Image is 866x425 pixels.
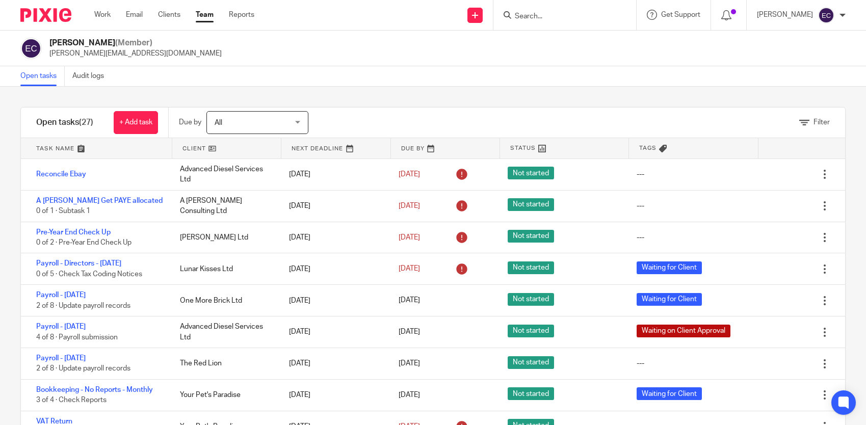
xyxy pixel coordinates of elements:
[399,171,420,178] span: [DATE]
[637,387,702,400] span: Waiting for Client
[170,259,279,279] div: Lunar Kisses Ltd
[170,385,279,405] div: Your Pet's Paradise
[508,356,554,369] span: Not started
[20,66,65,86] a: Open tasks
[36,323,86,330] a: Payroll - [DATE]
[170,191,279,222] div: A [PERSON_NAME] Consulting Ltd
[514,12,606,21] input: Search
[36,260,121,267] a: Payroll - Directors - [DATE]
[115,39,152,47] span: (Member)
[399,329,420,336] span: [DATE]
[49,38,222,48] h2: [PERSON_NAME]
[279,196,388,216] div: [DATE]
[279,227,388,248] div: [DATE]
[399,234,420,241] span: [DATE]
[36,365,130,373] span: 2 of 8 · Update payroll records
[170,353,279,374] div: The Red Lion
[36,397,107,404] span: 3 of 4 · Check Reports
[818,7,834,23] img: svg%3E
[279,290,388,311] div: [DATE]
[170,290,279,311] div: One More Brick Ltd
[508,261,554,274] span: Not started
[72,66,112,86] a: Audit logs
[508,387,554,400] span: Not started
[36,207,90,215] span: 0 of 1 · Subtask 1
[170,316,279,348] div: Advanced Diesel Services Ltd
[79,118,93,126] span: (27)
[36,302,130,309] span: 2 of 8 · Update payroll records
[637,201,644,211] div: ---
[279,259,388,279] div: [DATE]
[637,325,730,337] span: Waiting on Client Approval
[229,10,254,20] a: Reports
[510,144,536,152] span: Status
[49,48,222,59] p: [PERSON_NAME][EMAIL_ADDRESS][DOMAIN_NAME]
[126,10,143,20] a: Email
[637,261,702,274] span: Waiting for Client
[508,198,554,211] span: Not started
[399,391,420,399] span: [DATE]
[36,197,163,204] a: A [PERSON_NAME] Get PAYE allocated
[196,10,214,20] a: Team
[36,355,86,362] a: Payroll - [DATE]
[399,297,420,304] span: [DATE]
[215,119,222,126] span: All
[813,119,830,126] span: Filter
[94,10,111,20] a: Work
[279,164,388,184] div: [DATE]
[508,167,554,179] span: Not started
[36,271,142,278] span: 0 of 5 · Check Tax Coding Notices
[508,293,554,306] span: Not started
[399,360,420,367] span: [DATE]
[36,239,132,246] span: 0 of 2 · Pre-Year End Check Up
[36,171,86,178] a: Reconcile Ebay
[399,265,420,273] span: [DATE]
[36,291,86,299] a: Payroll - [DATE]
[279,322,388,342] div: [DATE]
[399,202,420,209] span: [DATE]
[279,353,388,374] div: [DATE]
[114,111,158,134] a: + Add task
[36,334,118,341] span: 4 of 8 · Payroll submission
[179,117,201,127] p: Due by
[279,385,388,405] div: [DATE]
[20,8,71,22] img: Pixie
[36,386,153,393] a: Bookkeeping - No Reports - Monthly
[36,117,93,128] h1: Open tasks
[170,227,279,248] div: [PERSON_NAME] Ltd
[637,293,702,306] span: Waiting for Client
[637,169,644,179] div: ---
[36,418,72,425] a: VAT Return
[508,325,554,337] span: Not started
[170,159,279,190] div: Advanced Diesel Services Ltd
[20,38,42,59] img: svg%3E
[661,11,700,18] span: Get Support
[36,229,111,236] a: Pre-Year End Check Up
[158,10,180,20] a: Clients
[757,10,813,20] p: [PERSON_NAME]
[639,144,657,152] span: Tags
[637,358,644,368] div: ---
[637,232,644,243] div: ---
[508,230,554,243] span: Not started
